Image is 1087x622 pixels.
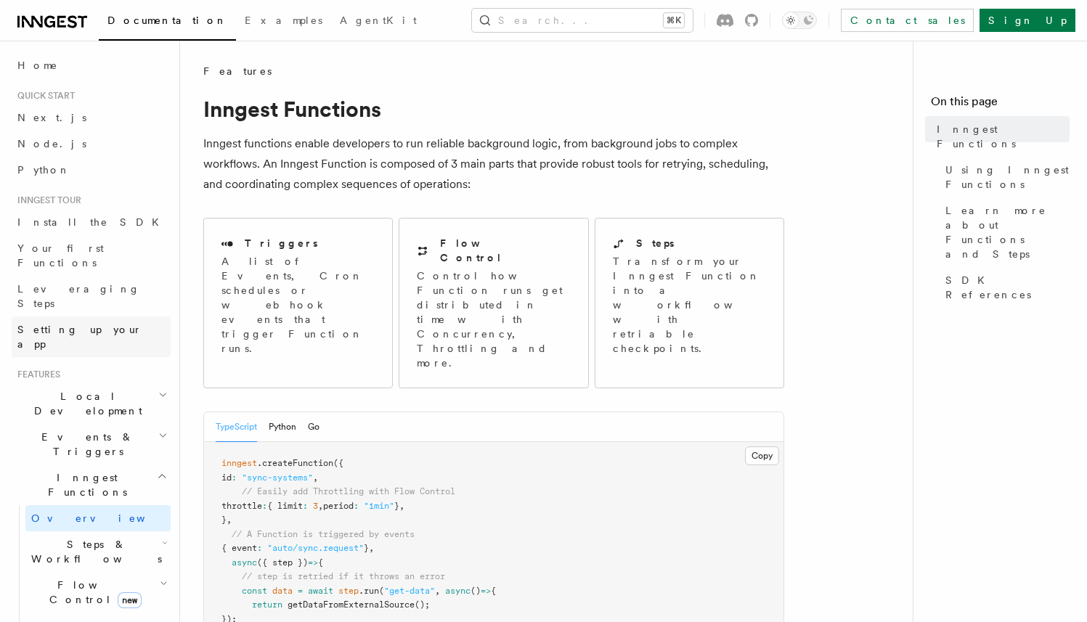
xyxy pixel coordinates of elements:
[232,472,237,483] span: :
[17,164,70,176] span: Python
[221,501,262,511] span: throttle
[17,58,58,73] span: Home
[17,112,86,123] span: Next.js
[12,157,171,183] a: Python
[945,203,1070,261] span: Learn more about Functions and Steps
[491,586,496,596] span: {
[12,276,171,316] a: Leveraging Steps
[12,470,157,499] span: Inngest Functions
[25,531,171,572] button: Steps & Workflows
[308,557,318,568] span: =>
[245,236,318,250] h2: Triggers
[257,458,333,468] span: .createFunction
[232,557,257,568] span: async
[937,122,1070,151] span: Inngest Functions
[481,586,491,596] span: =>
[595,218,784,388] a: StepsTransform your Inngest Function into a workflow with retriable checkpoints.
[940,197,1070,267] a: Learn more about Functions and Steps
[664,13,684,28] kbd: ⌘K
[17,138,86,150] span: Node.js
[12,195,81,206] span: Inngest tour
[17,216,168,228] span: Install the SDK
[242,472,313,483] span: "sync-systems"
[262,501,267,511] span: :
[399,501,404,511] span: ,
[415,600,430,610] span: ();
[379,586,384,596] span: (
[12,465,171,505] button: Inngest Functions
[12,389,158,418] span: Local Development
[940,267,1070,308] a: SDK References
[12,316,171,357] a: Setting up your app
[471,586,481,596] span: ()
[359,586,379,596] span: .run
[298,586,303,596] span: =
[269,412,296,442] button: Python
[472,9,693,32] button: Search...⌘K
[940,157,1070,197] a: Using Inngest Functions
[25,578,160,607] span: Flow Control
[313,472,318,483] span: ,
[333,458,343,468] span: ({
[313,501,318,511] span: 3
[25,572,171,613] button: Flow Controlnew
[288,600,415,610] span: getDataFromExternalSource
[257,543,262,553] span: :
[232,529,415,539] span: // A Function is triggered by events
[242,486,455,496] span: // Easily add Throttling with Flow Control
[613,254,768,356] p: Transform your Inngest Function into a workflow with retriable checkpoints.
[12,90,75,102] span: Quick start
[323,501,354,511] span: period
[236,4,331,39] a: Examples
[203,218,393,388] a: TriggersA list of Events, Cron schedules or webhook events that trigger Function runs.
[252,600,282,610] span: return
[364,501,394,511] span: "1min"
[203,64,272,78] span: Features
[841,9,974,32] a: Contact sales
[245,15,322,26] span: Examples
[369,543,374,553] span: ,
[216,412,257,442] button: TypeScript
[221,515,227,525] span: }
[318,557,323,568] span: {
[12,209,171,235] a: Install the SDK
[12,105,171,131] a: Next.js
[354,501,359,511] span: :
[31,512,181,524] span: Overview
[12,235,171,276] a: Your first Functions
[440,236,570,265] h2: Flow Control
[745,446,779,465] button: Copy
[242,586,267,596] span: const
[107,15,227,26] span: Documentation
[221,543,257,553] span: { event
[308,412,319,442] button: Go
[99,4,236,41] a: Documentation
[118,592,142,608] span: new
[12,383,171,424] button: Local Development
[636,236,675,250] h2: Steps
[12,430,158,459] span: Events & Triggers
[338,586,359,596] span: step
[267,543,364,553] span: "auto/sync.request"
[17,283,140,309] span: Leveraging Steps
[227,515,232,525] span: ,
[12,424,171,465] button: Events & Triggers
[445,586,471,596] span: async
[782,12,817,29] button: Toggle dark mode
[394,501,399,511] span: }
[945,273,1070,302] span: SDK References
[221,254,375,356] p: A list of Events, Cron schedules or webhook events that trigger Function runs.
[331,4,426,39] a: AgentKit
[308,586,333,596] span: await
[435,586,440,596] span: ,
[203,134,784,195] p: Inngest functions enable developers to run reliable background logic, from background jobs to com...
[25,505,171,531] a: Overview
[12,52,171,78] a: Home
[980,9,1075,32] a: Sign Up
[17,242,104,269] span: Your first Functions
[364,543,369,553] span: }
[931,116,1070,157] a: Inngest Functions
[318,501,323,511] span: ,
[303,501,308,511] span: :
[257,557,308,568] span: ({ step })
